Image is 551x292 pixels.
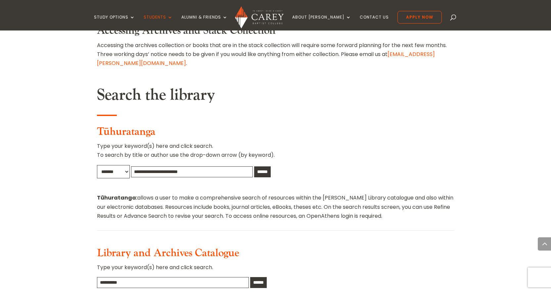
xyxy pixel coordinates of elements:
h3: Tūhuratanga [97,126,454,142]
p: Accessing the archives collection or books that are in the stack collection will require some for... [97,41,454,68]
h3: Accessing Archives and Stack Collection [97,25,454,40]
h2: Search the library [97,86,454,108]
strong: Tūhuratanga: [97,194,137,202]
a: Apply Now [397,11,442,24]
a: Contact Us [360,15,389,30]
p: Type your keyword(s) here and click search. To search by title or author use the drop-down arrow ... [97,142,454,165]
a: Students [144,15,173,30]
img: Carey Baptist College [235,6,284,29]
p: allows a user to make a comprehensive search of resources within the [PERSON_NAME] Library catalo... [97,193,454,220]
h3: Library and Archives Catalogue [97,247,454,263]
a: About [PERSON_NAME] [292,15,351,30]
a: Alumni & Friends [181,15,228,30]
a: Study Options [94,15,135,30]
p: Type your keyword(s) here and click search. [97,263,454,277]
